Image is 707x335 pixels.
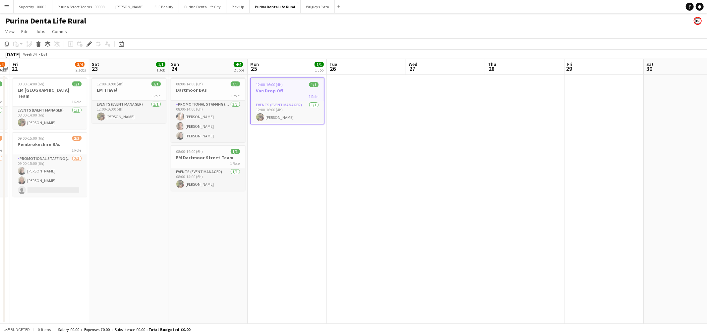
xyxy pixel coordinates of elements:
[5,28,15,34] span: View
[256,82,283,87] span: 12:00-16:00 (4h)
[567,61,572,67] span: Fri
[230,93,240,98] span: 1 Role
[231,81,240,86] span: 3/3
[19,27,31,36] a: Edit
[171,61,179,67] span: Sun
[36,327,52,332] span: 0 items
[13,141,87,147] h3: Pembrokeshire BAs
[151,81,161,86] span: 1/1
[13,132,87,197] app-job-card: 09:00-15:00 (6h)2/3Pembrokeshire BAs1 RolePromotional Staffing (Brand Ambassadors)2/309:00-15:00 ...
[170,65,179,72] span: 24
[92,61,99,67] span: Sat
[250,77,324,124] app-job-card: 12:00-16:00 (4h)1/1Van Drop Off1 RoleEvents (Event Manager)1/112:00-16:00 (4h)[PERSON_NAME]
[52,28,67,34] span: Comms
[315,68,324,72] div: 1 Job
[11,327,30,332] span: Budgeted
[3,27,17,36] a: View
[301,0,335,13] button: Wrigleys Extra
[408,65,417,72] span: 27
[176,149,203,154] span: 08:00-14:00 (6h)
[645,65,654,72] span: 30
[328,65,337,72] span: 26
[52,0,110,13] button: Purina Street Teams - 00008
[156,68,165,72] div: 1 Job
[171,101,245,142] app-card-role: Promotional Staffing (Brand Ambassadors)3/308:00-14:00 (6h)[PERSON_NAME][PERSON_NAME][PERSON_NAME]
[49,27,70,36] a: Comms
[12,65,18,72] span: 22
[13,61,18,67] span: Fri
[250,61,259,67] span: Mon
[176,81,203,86] span: 08:00-14:00 (6h)
[171,145,245,191] app-job-card: 08:00-14:00 (6h)1/1EM Dartmoor Street Team1 RoleEvents (Event Manager)1/108:00-14:00 (6h)[PERSON_...
[5,16,86,26] h1: Purina Denta Life Rural
[14,0,52,13] button: Superdry - 00011
[22,52,38,57] span: Week 34
[58,327,190,332] div: Salary £0.00 + Expenses £0.00 + Subsistence £0.00 =
[75,62,85,67] span: 3/4
[226,0,250,13] button: Pick Up
[231,149,240,154] span: 1/1
[13,107,87,129] app-card-role: Events (Event Manager)1/108:00-14:00 (6h)[PERSON_NAME]
[234,68,244,72] div: 2 Jobs
[646,61,654,67] span: Sat
[13,155,87,197] app-card-role: Promotional Staffing (Brand Ambassadors)2/309:00-15:00 (6h)[PERSON_NAME][PERSON_NAME]
[171,87,245,93] h3: Dartmoor BAs
[566,65,572,72] span: 29
[694,17,702,25] app-user-avatar: Bounce Activations Ltd
[309,82,319,87] span: 1/1
[21,28,29,34] span: Edit
[171,77,245,142] app-job-card: 08:00-14:00 (6h)3/3Dartmoor BAs1 RolePromotional Staffing (Brand Ambassadors)3/308:00-14:00 (6h)[...
[92,77,166,123] app-job-card: 12:00-16:00 (4h)1/1EM Travel1 RoleEvents (Event Manager)1/112:00-16:00 (4h)[PERSON_NAME]
[92,87,166,93] h3: EM Travel
[329,61,337,67] span: Tue
[72,148,82,153] span: 1 Role
[41,52,48,57] div: BST
[18,136,45,141] span: 09:00-15:00 (6h)
[171,155,245,161] h3: EM Dartmoor Street Team
[309,94,319,99] span: 1 Role
[72,136,82,141] span: 2/3
[488,61,496,67] span: Thu
[3,326,31,333] button: Budgeted
[151,93,161,98] span: 1 Role
[5,51,21,58] div: [DATE]
[33,27,48,36] a: Jobs
[97,81,124,86] span: 12:00-16:00 (4h)
[234,62,243,67] span: 4/4
[92,101,166,123] app-card-role: Events (Event Manager)1/112:00-16:00 (4h)[PERSON_NAME]
[156,62,165,67] span: 1/1
[249,65,259,72] span: 25
[409,61,417,67] span: Wed
[13,87,87,99] h3: EM [GEOGRAPHIC_DATA] Team
[171,168,245,191] app-card-role: Events (Event Manager)1/108:00-14:00 (6h)[PERSON_NAME]
[35,28,45,34] span: Jobs
[251,101,324,124] app-card-role: Events (Event Manager)1/112:00-16:00 (4h)[PERSON_NAME]
[251,88,324,94] h3: Van Drop Off
[18,81,45,86] span: 08:00-14:00 (6h)
[487,65,496,72] span: 28
[250,0,301,13] button: Purina Denta Life Rural
[13,77,87,129] app-job-card: 08:00-14:00 (6h)1/1EM [GEOGRAPHIC_DATA] Team1 RoleEvents (Event Manager)1/108:00-14:00 (6h)[PERSO...
[148,327,190,332] span: Total Budgeted £0.00
[149,0,179,13] button: ELF Beauty
[72,99,82,104] span: 1 Role
[110,0,149,13] button: [PERSON_NAME]
[72,81,82,86] span: 1/1
[91,65,99,72] span: 23
[179,0,226,13] button: Purina Denta Life City
[76,68,86,72] div: 2 Jobs
[315,62,324,67] span: 1/1
[230,161,240,166] span: 1 Role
